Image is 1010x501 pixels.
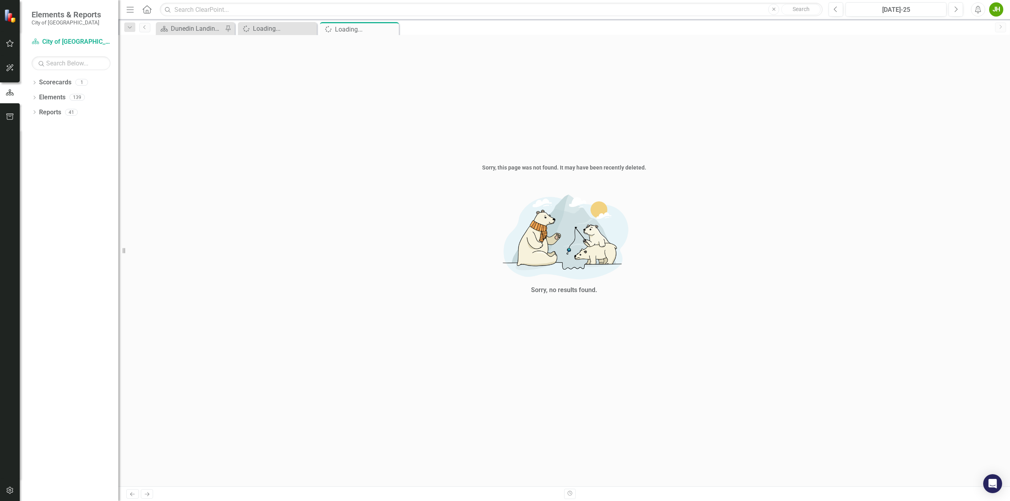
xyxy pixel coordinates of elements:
[32,56,110,70] input: Search Below...
[989,2,1003,17] button: JH
[69,94,85,101] div: 139
[983,474,1002,493] div: Open Intercom Messenger
[171,24,223,34] div: Dunedin Landing Page
[335,24,397,34] div: Loading...
[531,286,597,295] div: Sorry, no results found.
[781,4,821,15] button: Search
[39,108,61,117] a: Reports
[39,93,65,102] a: Elements
[848,5,944,15] div: [DATE]-25
[158,24,223,34] a: Dunedin Landing Page
[240,24,315,34] a: Loading...
[118,164,1010,171] div: Sorry, this page was not found. It may have been recently deleted.
[32,37,110,47] a: City of [GEOGRAPHIC_DATA]
[32,19,101,26] small: City of [GEOGRAPHIC_DATA]
[845,2,946,17] button: [DATE]-25
[39,78,71,87] a: Scorecards
[4,9,18,23] img: ClearPoint Strategy
[32,10,101,19] span: Elements & Reports
[446,188,683,284] img: No results found
[75,79,88,86] div: 1
[160,3,823,17] input: Search ClearPoint...
[793,6,810,12] span: Search
[253,24,315,34] div: Loading...
[65,109,78,115] div: 41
